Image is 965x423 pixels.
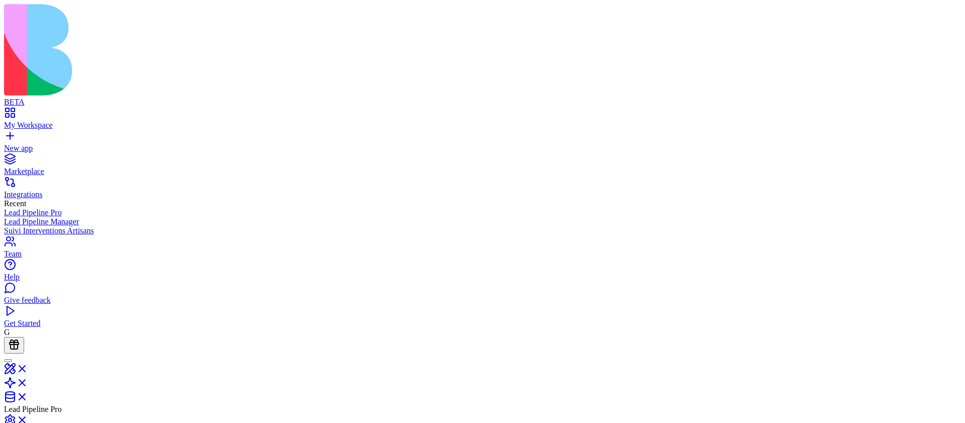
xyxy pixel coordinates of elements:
div: Help [4,273,961,282]
a: Lead Pipeline Manager [4,217,961,226]
div: Marketplace [4,167,961,176]
a: BETA [4,89,961,107]
div: My Workspace [4,121,961,130]
a: Help [4,264,961,282]
img: logo [4,4,408,96]
a: Give feedback [4,287,961,305]
span: Recent [4,199,26,208]
div: New app [4,144,961,153]
a: Get Started [4,310,961,328]
span: G [4,328,10,336]
a: Lead Pipeline Pro [4,208,961,217]
div: Integrations [4,190,961,199]
div: Give feedback [4,296,961,305]
a: New app [4,135,961,153]
a: Marketplace [4,158,961,176]
div: BETA [4,98,961,107]
span: Lead Pipeline Pro [4,405,62,413]
a: My Workspace [4,112,961,130]
div: Get Started [4,319,961,328]
div: Team [4,249,961,259]
a: Team [4,240,961,259]
a: Integrations [4,181,961,199]
a: Suivi Interventions Artisans [4,226,961,235]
